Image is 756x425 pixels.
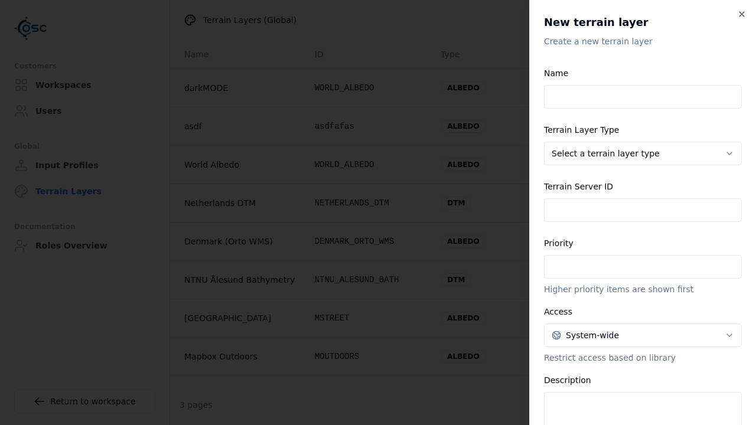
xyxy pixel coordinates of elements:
[544,125,619,135] label: Terrain Layer Type
[544,307,572,316] label: Access
[544,283,742,295] p: Higher priority items are shown first
[544,182,613,191] label: Terrain Server ID
[544,375,591,385] label: Description
[544,14,742,31] h2: New terrain layer
[544,68,568,78] label: Name
[544,238,573,248] label: Priority
[544,35,742,47] p: Create a new terrain layer
[544,352,742,364] p: Restrict access based on library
